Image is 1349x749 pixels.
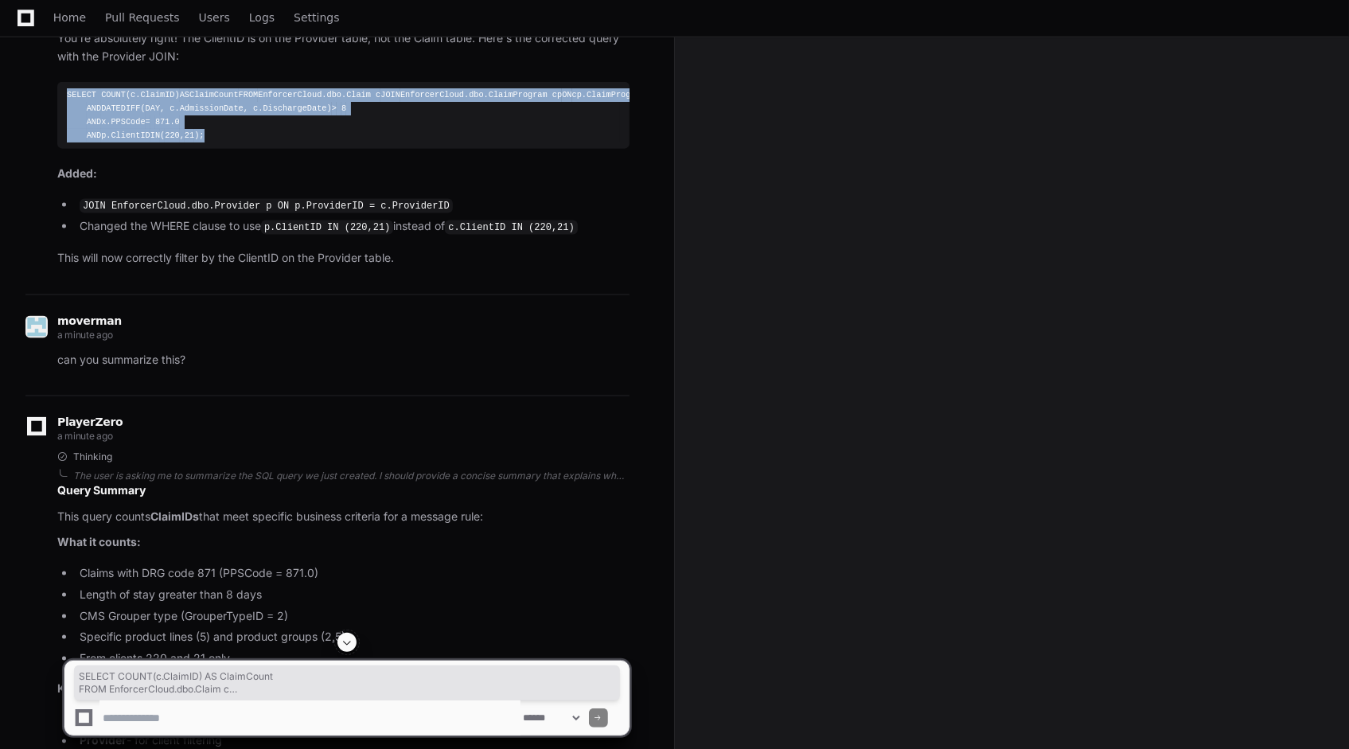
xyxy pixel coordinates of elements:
[79,670,615,696] span: SELECT COUNT(c.ClaimID) AS ClaimCount FROM EnforcerCloud.dbo.Claim c JOIN EnforcerCloud.dbo.Claim...
[75,217,630,236] li: Changed the WHERE clause to use instead of
[239,90,259,99] span: FROM
[75,564,630,583] li: Claims with DRG code 871 (PPSCode = 871.0)
[57,166,97,180] strong: Added:
[294,13,339,22] span: Settings
[185,131,194,140] span: 21
[180,90,189,99] span: AS
[73,470,630,482] div: The user is asking me to summarize the SQL query we just created. I should provide a concise summ...
[155,117,180,127] span: 871.0
[165,131,179,140] span: 220
[332,103,337,113] span: >
[75,628,630,646] li: Specific product lines (5) and product groups (2,5)
[87,103,101,113] span: AND
[150,131,160,140] span: IN
[57,535,141,548] strong: What it counts:
[67,90,96,99] span: SELECT
[57,417,123,427] span: PlayerZero
[57,329,112,341] span: a minute ago
[87,131,101,140] span: AND
[57,430,112,442] span: a minute ago
[57,29,630,66] p: You're absolutely right! The ClientID is on the Provider table, not the Claim table. Here's the c...
[261,220,393,235] code: p.ClientID IN (220,21)
[249,13,275,22] span: Logs
[562,90,571,99] span: ON
[146,117,150,127] span: =
[57,314,122,327] span: moverman
[150,509,199,523] strong: ClaimIDs
[73,451,112,463] span: Thinking
[25,316,48,338] img: 181975326
[380,90,400,99] span: JOIN
[146,103,160,113] span: DAY
[57,508,630,526] p: This query counts that meet specific business criteria for a message rule:
[67,88,620,143] div: (c.ClaimID) ClaimCount EnforcerCloud.dbo.Claim c EnforcerCloud.dbo.ClaimProgram cp cp.ClaimProgra...
[87,117,101,127] span: AND
[53,13,86,22] span: Home
[75,607,630,626] li: CMS Grouper type (GrouperTypeID = 2)
[101,90,126,99] span: COUNT
[57,482,630,498] h2: Query Summary
[341,103,346,113] span: 8
[57,351,630,369] p: can you summarize this?
[80,199,453,213] code: JOIN EnforcerCloud.dbo.Provider p ON p.ProviderID = c.ProviderID
[199,13,230,22] span: Users
[445,220,577,235] code: c.ClientID IN (220,21)
[75,586,630,604] li: Length of stay greater than 8 days
[57,249,630,267] p: This will now correctly filter by the ClientID on the Provider table.
[105,13,179,22] span: Pull Requests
